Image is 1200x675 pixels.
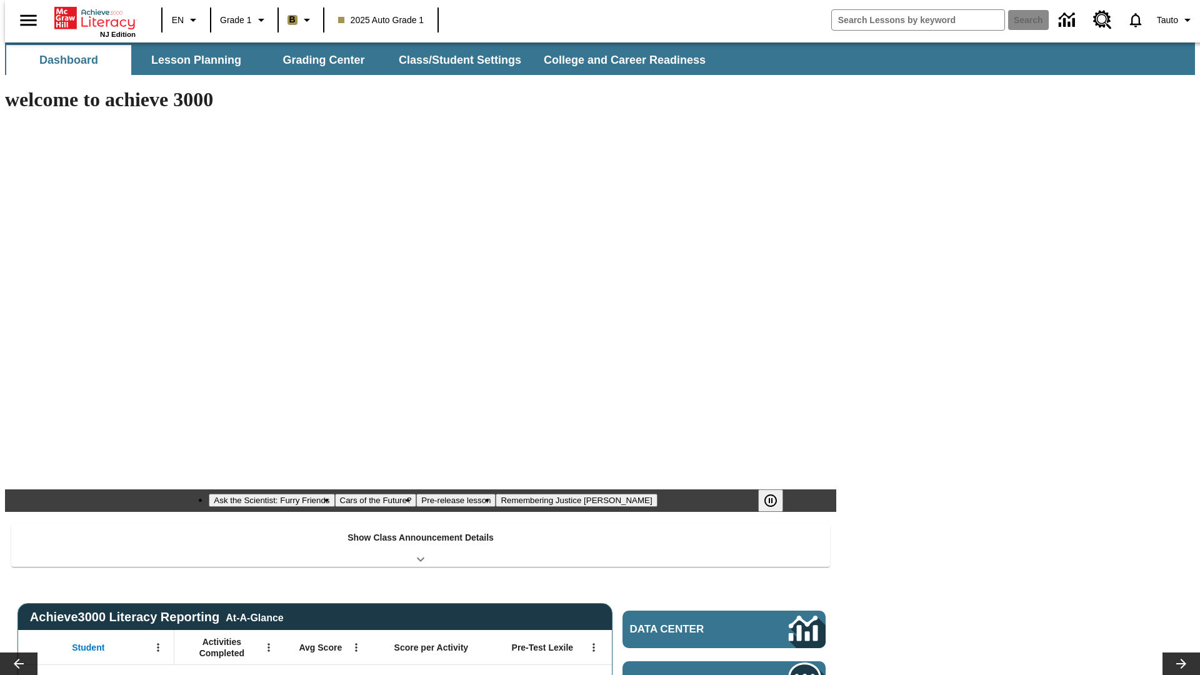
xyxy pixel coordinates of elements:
[261,45,386,75] button: Grading Center
[335,494,417,507] button: Slide 2 Cars of the Future?
[226,610,283,624] div: At-A-Glance
[1157,14,1178,27] span: Tauto
[149,638,167,657] button: Open Menu
[5,88,836,111] h1: welcome to achieve 3000
[622,611,826,648] a: Data Center
[1051,3,1086,37] a: Data Center
[259,638,278,657] button: Open Menu
[6,45,131,75] button: Dashboard
[181,636,263,659] span: Activities Completed
[512,642,574,653] span: Pre-Test Lexile
[534,45,716,75] button: College and Career Readiness
[220,14,252,27] span: Grade 1
[584,638,603,657] button: Open Menu
[630,623,747,636] span: Data Center
[5,45,717,75] div: SubNavbar
[209,494,334,507] button: Slide 1 Ask the Scientist: Furry Friends
[30,610,284,624] span: Achieve3000 Literacy Reporting
[282,9,319,31] button: Boost Class color is light brown. Change class color
[347,531,494,544] p: Show Class Announcement Details
[54,4,136,38] div: Home
[172,14,184,27] span: EN
[134,45,259,75] button: Lesson Planning
[758,489,783,512] button: Pause
[10,2,47,39] button: Open side menu
[338,14,424,27] span: 2025 Auto Grade 1
[1162,652,1200,675] button: Lesson carousel, Next
[299,642,342,653] span: Avg Score
[389,45,531,75] button: Class/Student Settings
[1086,3,1119,37] a: Resource Center, Will open in new tab
[1119,4,1152,36] a: Notifications
[100,31,136,38] span: NJ Edition
[758,489,796,512] div: Pause
[1152,9,1200,31] button: Profile/Settings
[54,6,136,31] a: Home
[72,642,104,653] span: Student
[496,494,657,507] button: Slide 4 Remembering Justice O'Connor
[347,638,366,657] button: Open Menu
[394,642,469,653] span: Score per Activity
[166,9,206,31] button: Language: EN, Select a language
[11,524,830,567] div: Show Class Announcement Details
[5,42,1195,75] div: SubNavbar
[215,9,274,31] button: Grade: Grade 1, Select a grade
[289,12,296,27] span: B
[832,10,1004,30] input: search field
[416,494,496,507] button: Slide 3 Pre-release lesson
